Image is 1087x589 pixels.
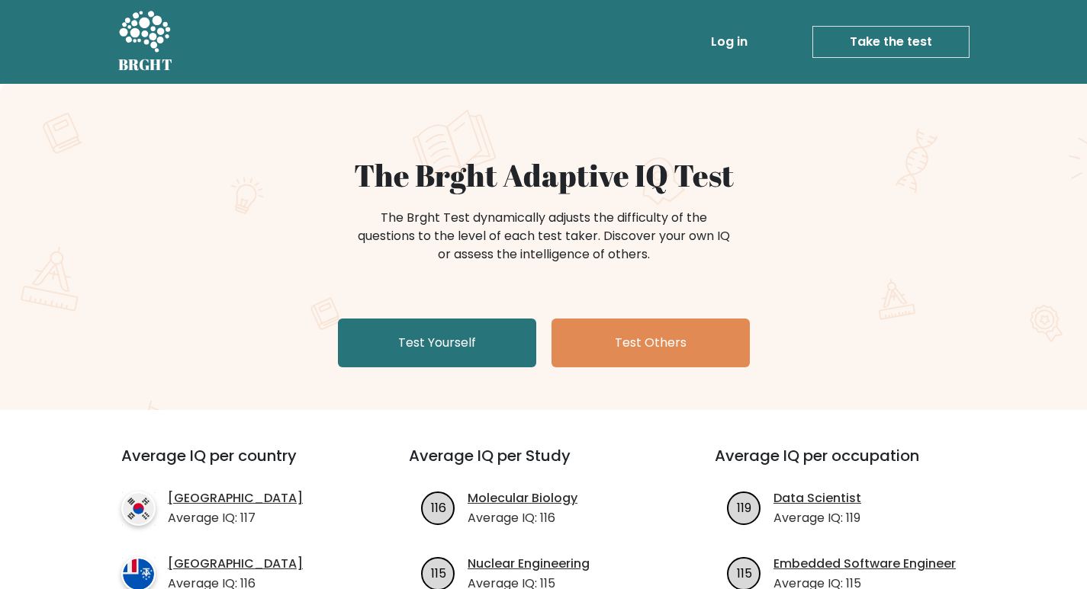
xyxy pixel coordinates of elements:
[353,209,735,264] div: The Brght Test dynamically adjusts the difficulty of the questions to the level of each test take...
[468,555,590,573] a: Nuclear Engineering
[121,447,354,483] h3: Average IQ per country
[705,27,754,57] a: Log in
[773,509,861,527] p: Average IQ: 119
[715,447,984,483] h3: Average IQ per occupation
[168,509,303,527] p: Average IQ: 117
[121,491,156,526] img: country
[812,26,970,58] a: Take the test
[168,555,303,573] a: [GEOGRAPHIC_DATA]
[338,319,536,367] a: Test Yourself
[737,564,752,581] text: 115
[409,447,678,483] h3: Average IQ per Study
[431,498,446,516] text: 116
[773,555,956,573] a: Embedded Software Engineer
[468,489,577,507] a: Molecular Biology
[118,56,173,74] h5: BRGHT
[552,319,750,367] a: Test Others
[118,6,173,78] a: BRGHT
[468,509,577,527] p: Average IQ: 116
[431,564,446,581] text: 115
[172,157,916,194] h1: The Brght Adaptive IQ Test
[737,498,751,516] text: 119
[773,489,861,507] a: Data Scientist
[168,489,303,507] a: [GEOGRAPHIC_DATA]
